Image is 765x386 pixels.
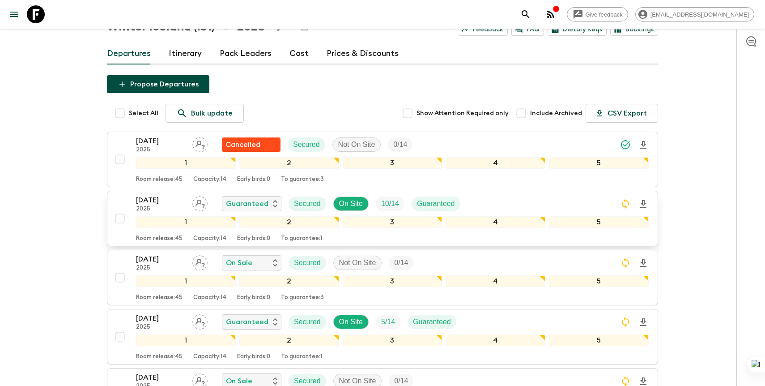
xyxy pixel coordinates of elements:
p: To guarantee: 3 [281,176,324,183]
div: 5 [549,216,649,228]
div: 1 [136,275,236,287]
p: 2025 [136,324,185,331]
p: Not On Site [338,139,375,150]
p: Capacity: 14 [193,176,226,183]
p: On Site [339,317,363,327]
p: Cancelled [225,139,260,150]
div: 4 [446,275,545,287]
div: Secured [288,137,325,152]
p: 2025 [136,206,185,213]
svg: Download Onboarding [638,199,649,210]
div: Secured [289,256,326,270]
button: [DATE]2025Assign pack leaderGuaranteedSecuredOn SiteTrip FillGuaranteed12345Room release:45Capaci... [107,191,658,246]
p: Early birds: 0 [237,294,270,301]
span: Assign pack leader [192,258,208,265]
div: 5 [549,335,649,346]
p: Early birds: 0 [237,353,270,360]
button: Propose Departures [107,75,209,93]
p: Secured [293,139,320,150]
div: 1 [136,157,236,169]
p: Early birds: 0 [237,176,270,183]
p: [DATE] [136,136,185,146]
p: Secured [294,198,321,209]
div: On Site [333,197,369,211]
div: Flash Pack cancellation [222,137,280,152]
p: [DATE] [136,254,185,265]
a: Dietary Reqs [548,23,607,36]
p: Bulk update [191,108,233,119]
p: Room release: 45 [136,235,183,242]
div: 2 [239,275,339,287]
div: 3 [343,157,442,169]
button: [DATE]2025Assign pack leaderOn SaleSecuredNot On SiteTrip Fill12345Room release:45Capacity:14Earl... [107,250,658,305]
p: Room release: 45 [136,353,183,360]
p: To guarantee: 3 [281,294,324,301]
svg: Download Onboarding [638,140,649,150]
p: Not On Site [339,257,376,268]
div: Trip Fill [388,137,412,152]
div: Trip Fill [389,256,413,270]
div: 1 [136,216,236,228]
div: 5 [549,157,649,169]
p: Capacity: 14 [193,353,226,360]
div: 4 [446,157,545,169]
span: Show Attention Required only [416,109,509,118]
p: 0 / 14 [393,139,407,150]
p: Guaranteed [226,198,268,209]
a: Give feedback [567,7,628,21]
a: Prices & Discounts [327,43,399,64]
a: Departures [107,43,151,64]
p: Early birds: 0 [237,235,270,242]
p: 5 / 14 [381,317,395,327]
button: [DATE]2025Assign pack leaderGuaranteedSecuredOn SiteTrip FillGuaranteed12345Room release:45Capaci... [107,309,658,365]
p: Room release: 45 [136,294,183,301]
button: menu [5,5,23,23]
svg: Download Onboarding [638,317,649,328]
div: 4 [446,335,545,346]
div: 5 [549,275,649,287]
p: To guarantee: 1 [281,235,322,242]
p: On Site [339,198,363,209]
p: Guaranteed [413,317,451,327]
span: [EMAIL_ADDRESS][DOMAIN_NAME] [646,11,754,18]
a: Cost [289,43,309,64]
span: Assign pack leader [192,140,208,147]
div: 2 [239,157,339,169]
a: Bookings [610,23,658,36]
div: Not On Site [332,137,381,152]
a: FAQ [511,23,544,36]
p: 0 / 14 [394,257,408,268]
svg: Sync Required - Changes detected [620,317,631,327]
p: [DATE] [136,372,185,383]
p: Capacity: 14 [193,235,226,242]
div: 3 [343,335,442,346]
div: 2 [239,335,339,346]
svg: Download Onboarding [638,258,649,269]
div: On Site [333,315,369,329]
span: Give feedback [581,11,628,18]
p: 2025 [136,146,185,154]
p: To guarantee: 1 [281,353,322,360]
a: Itinerary [169,43,202,64]
button: [DATE]2025Assign pack leaderFlash Pack cancellationSecuredNot On SiteTrip Fill12345Room release:4... [107,132,658,187]
p: Room release: 45 [136,176,183,183]
div: Not On Site [333,256,382,270]
div: 3 [343,275,442,287]
span: Select All [129,109,158,118]
a: Feedback [458,23,508,36]
div: Secured [289,197,326,211]
span: Assign pack leader [192,376,208,383]
p: [DATE] [136,313,185,324]
p: 2025 [136,265,185,272]
button: search adventures [517,5,535,23]
p: Capacity: 14 [193,294,226,301]
p: Guaranteed [417,198,455,209]
svg: Sync Required - Changes detected [620,257,631,268]
p: [DATE] [136,195,185,206]
div: Trip Fill [376,197,404,211]
p: Guaranteed [226,317,268,327]
p: Secured [294,317,321,327]
div: Trip Fill [376,315,400,329]
div: [EMAIL_ADDRESS][DOMAIN_NAME] [635,7,754,21]
div: 2 [239,216,339,228]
